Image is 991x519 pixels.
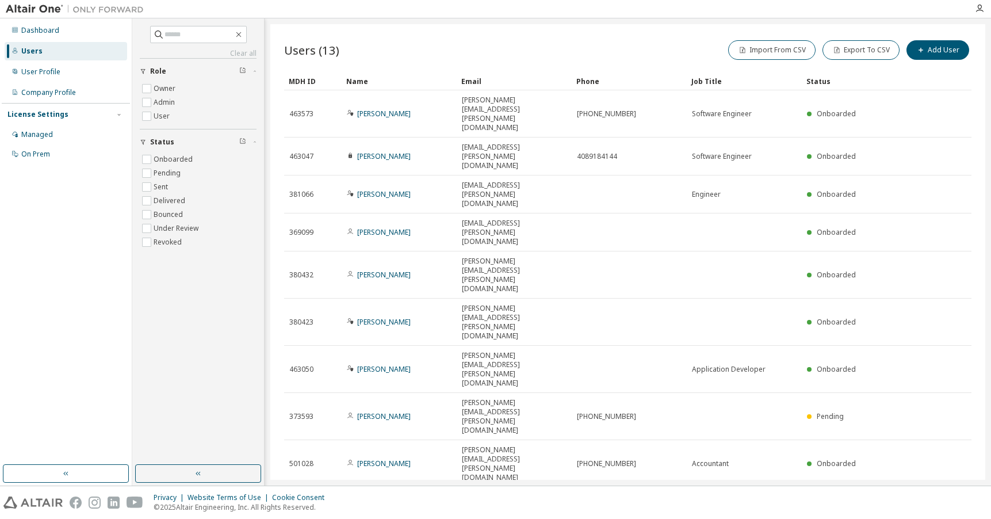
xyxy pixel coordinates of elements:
span: Pending [817,411,844,421]
img: linkedin.svg [108,497,120,509]
label: Admin [154,96,177,109]
span: [EMAIL_ADDRESS][PERSON_NAME][DOMAIN_NAME] [462,219,567,246]
span: [PERSON_NAME][EMAIL_ADDRESS][PERSON_NAME][DOMAIN_NAME] [462,351,567,388]
div: Cookie Consent [272,493,331,502]
span: 381066 [289,190,313,199]
div: Website Terms of Use [188,493,272,502]
span: [PERSON_NAME][EMAIL_ADDRESS][PERSON_NAME][DOMAIN_NAME] [462,398,567,435]
span: [EMAIL_ADDRESS][PERSON_NAME][DOMAIN_NAME] [462,143,567,170]
a: [PERSON_NAME] [357,364,411,374]
button: Import From CSV [728,40,816,60]
a: [PERSON_NAME] [357,411,411,421]
div: Status [806,72,912,90]
span: 463573 [289,109,313,119]
img: instagram.svg [89,497,101,509]
div: License Settings [7,110,68,119]
span: 369099 [289,228,313,237]
div: Privacy [154,493,188,502]
label: Owner [154,82,178,96]
span: Onboarded [817,109,856,119]
a: [PERSON_NAME] [357,189,411,199]
a: [PERSON_NAME] [357,317,411,327]
div: Name [346,72,452,90]
span: 4089184144 [577,152,617,161]
span: Onboarded [817,317,856,327]
img: facebook.svg [70,497,82,509]
span: Onboarded [817,364,856,374]
div: Dashboard [21,26,59,35]
span: [PHONE_NUMBER] [577,109,636,119]
button: Role [140,59,257,84]
span: 463050 [289,365,313,374]
span: Onboarded [817,227,856,237]
span: 373593 [289,412,313,421]
span: [PERSON_NAME][EMAIL_ADDRESS][PERSON_NAME][DOMAIN_NAME] [462,96,567,132]
a: [PERSON_NAME] [357,227,411,237]
img: youtube.svg [127,497,143,509]
label: Under Review [154,222,201,235]
img: altair_logo.svg [3,497,63,509]
span: Software Engineer [692,152,752,161]
div: Phone [576,72,682,90]
div: Managed [21,130,53,139]
span: Role [150,67,166,76]
a: [PERSON_NAME] [357,459,411,468]
div: MDH ID [289,72,337,90]
span: 501028 [289,459,313,468]
span: [PHONE_NUMBER] [577,459,636,468]
label: Bounced [154,208,185,222]
button: Add User [906,40,969,60]
span: Software Engineer [692,109,752,119]
span: [PERSON_NAME][EMAIL_ADDRESS][PERSON_NAME][DOMAIN_NAME] [462,257,567,293]
label: User [154,109,172,123]
button: Export To CSV [822,40,900,60]
a: [PERSON_NAME] [357,151,411,161]
span: Application Developer [692,365,766,374]
div: User Profile [21,67,60,77]
span: Clear filter [239,138,246,147]
div: Users [21,47,43,56]
p: © 2025 Altair Engineering, Inc. All Rights Reserved. [154,502,331,512]
span: [PERSON_NAME][EMAIL_ADDRESS][PERSON_NAME][DOMAIN_NAME] [462,304,567,341]
label: Pending [154,166,183,180]
label: Delivered [154,194,188,208]
a: Clear all [140,49,257,58]
label: Sent [154,180,170,194]
span: [EMAIL_ADDRESS][PERSON_NAME][DOMAIN_NAME] [462,181,567,208]
img: Altair One [6,3,150,15]
span: 380432 [289,270,313,280]
span: Onboarded [817,270,856,280]
span: Clear filter [239,67,246,76]
div: Company Profile [21,88,76,97]
button: Status [140,129,257,155]
div: On Prem [21,150,50,159]
span: [PERSON_NAME][EMAIL_ADDRESS][PERSON_NAME][DOMAIN_NAME] [462,445,567,482]
span: Accountant [692,459,729,468]
span: 380423 [289,318,313,327]
span: 463047 [289,152,313,161]
span: [PHONE_NUMBER] [577,412,636,421]
span: Onboarded [817,459,856,468]
div: Job Title [691,72,797,90]
span: Status [150,138,174,147]
div: Email [461,72,567,90]
label: Onboarded [154,152,195,166]
a: [PERSON_NAME] [357,109,411,119]
a: [PERSON_NAME] [357,270,411,280]
span: Engineer [692,190,721,199]
span: Onboarded [817,189,856,199]
span: Users (13) [284,42,339,58]
label: Revoked [154,235,184,249]
span: Onboarded [817,151,856,161]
